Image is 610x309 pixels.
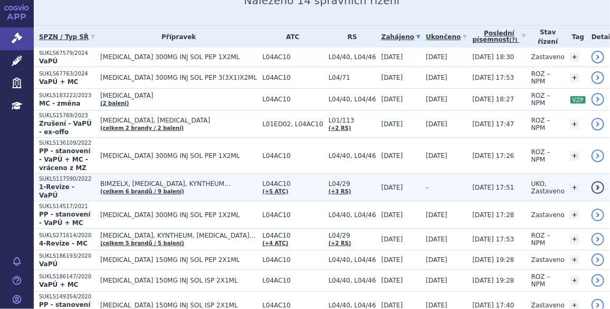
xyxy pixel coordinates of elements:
span: [DATE] [426,152,447,160]
span: [DATE] 17:26 [472,152,514,160]
a: detail [592,209,604,221]
span: L04/40, L04/46 [329,96,376,103]
span: ROZ – NPM [531,117,550,132]
a: + [570,151,579,161]
span: L04AC10 [262,211,323,219]
span: [DATE] 17:40 [472,302,514,309]
span: [DATE] 18:27 [472,96,514,103]
span: [DATE] [382,96,403,103]
th: RS [323,26,376,48]
span: L01ED02, L04AC10 [262,120,323,128]
strong: VaPÚ + MC [39,281,78,288]
span: [DATE] [382,74,403,81]
span: [DATE] [426,256,447,264]
a: + [570,73,579,82]
abbr: (?) [510,37,518,43]
p: SUKLS186147/2020 [39,273,95,280]
strong: 4-Revize - MC [39,240,88,247]
span: [DATE] [382,152,403,160]
p: SUKLS67763/2024 [39,70,95,78]
a: detail [592,233,604,246]
a: (+2 RS) [329,125,351,131]
span: UKO, Zastaveno [531,180,565,195]
p: SUKLS271614/2020 [39,232,95,239]
span: L04AC10 [262,232,323,239]
span: L01/113 [329,117,376,124]
a: + [570,52,579,62]
span: [DATE] [426,236,447,243]
span: [DATE] [426,96,447,103]
span: [DATE] [382,53,403,61]
span: [MEDICAL_DATA] 150MG INJ SOL ISP 2X1ML [100,277,257,284]
span: L04/29 [329,232,376,239]
span: [DATE] [382,256,403,264]
a: (+5 ATC) [262,189,288,194]
span: [DATE] 17:28 [472,211,514,219]
span: [DATE] [426,120,447,128]
span: [DATE] 17:51 [472,184,514,191]
span: - [426,184,428,191]
span: [DATE] [382,184,403,191]
p: SUKLS136109/2022 [39,139,95,147]
span: [DATE] 17:53 [472,236,514,243]
span: ROZ – NPM [531,273,550,288]
a: + [570,119,579,129]
th: Stav řízení [526,26,565,48]
a: (celkem 6 brandů / 9 balení) [100,189,184,194]
span: ROZ – NPM [531,232,550,247]
span: [MEDICAL_DATA], [MEDICAL_DATA] [100,117,257,124]
a: + [570,235,579,244]
span: [MEDICAL_DATA], KYNTHEUM, [MEDICAL_DATA]… [100,232,257,239]
span: L04/40, L04/46 [329,302,376,309]
a: detail [592,118,604,130]
span: [DATE] [426,74,447,81]
a: SPZN / Typ SŘ [39,30,95,44]
span: L04AC10 [262,277,323,284]
a: (+2 RS) [329,240,351,246]
span: L04AC10 [262,96,323,103]
a: detail [592,51,604,63]
span: [DATE] 19:28 [472,277,514,284]
span: [DATE] [382,277,403,284]
span: [DATE] [426,211,447,219]
a: detail [592,149,604,162]
span: Zastaveno [531,211,565,219]
a: (celkem 5 brandů / 5 balení) [100,240,184,246]
strong: VaPÚ + MC [39,78,78,86]
a: detail [592,181,604,194]
a: detail [592,254,604,266]
span: [DATE] [382,211,403,219]
span: [MEDICAL_DATA] [100,92,257,99]
a: (+4 ATC) [262,240,288,246]
span: [DATE] [382,236,403,243]
span: ROZ – NPM [531,70,550,85]
p: SUKLS117590/2022 [39,175,95,183]
span: [MEDICAL_DATA] 300MG INJ SOL PEP 3(3X1)X2ML [100,74,257,81]
span: L04AC10 [262,302,323,309]
span: [DATE] [426,277,447,284]
a: (2 balení) [100,100,129,106]
span: [DATE] 17:53 [472,74,514,81]
span: ROZ – NPM [531,148,550,163]
span: Zastaveno [531,256,565,264]
span: [DATE] 18:30 [472,53,514,61]
th: Přípravek [95,26,257,48]
span: L04/40, L04/46 [329,277,376,284]
span: L04AC10 [262,152,323,160]
strong: VaPÚ [39,58,58,65]
strong: PP - stanovení - VaPÚ + MC - vráceno z MZ [39,147,90,172]
span: [MEDICAL_DATA] 300MG INJ SOL PEP 1X2ML [100,211,257,219]
span: L04/40, L04/46 [329,152,376,160]
span: [DATE] [382,120,403,128]
span: Zastaveno [531,302,565,309]
span: L04/71 [329,74,376,81]
p: SUKLS67579/2024 [39,50,95,57]
span: [MEDICAL_DATA] 300MG INJ SOL PEP 1X2ML [100,152,257,160]
span: [DATE] [426,53,447,61]
span: L04/40, L04/46 [329,53,376,61]
a: detail [592,93,604,106]
a: Poslednípísemnost(?) [472,26,526,48]
p: SUKLS149354/2020 [39,293,95,301]
span: L04/40, L04/46 [329,256,376,264]
strong: 1-Revize - VaPÚ [39,183,74,199]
